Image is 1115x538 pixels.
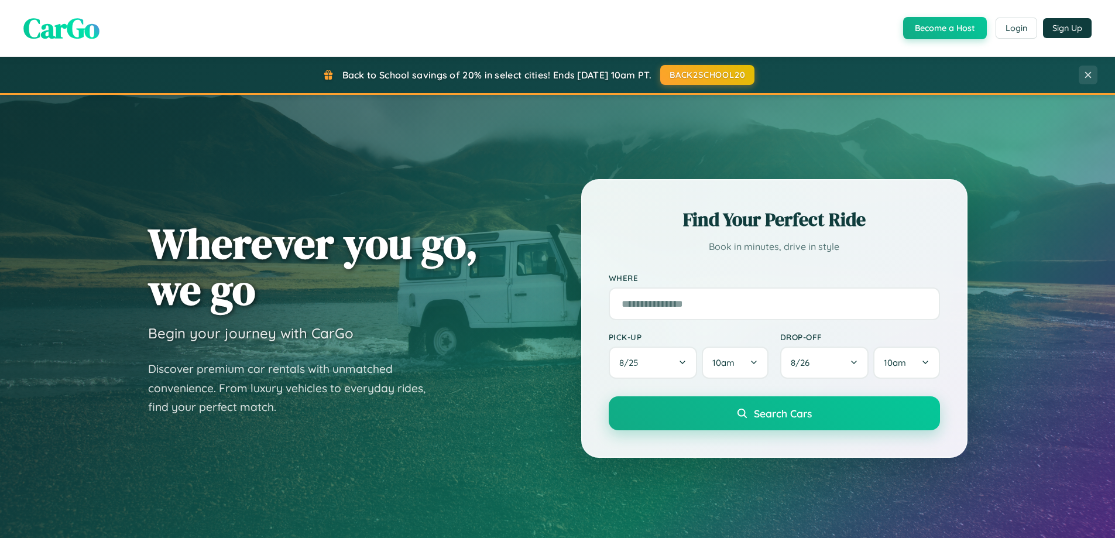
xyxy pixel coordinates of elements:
span: Back to School savings of 20% in select cities! Ends [DATE] 10am PT. [342,69,651,81]
button: 10am [702,347,768,379]
span: CarGo [23,9,100,47]
span: Search Cars [754,407,812,420]
button: Become a Host [903,17,987,39]
h3: Begin your journey with CarGo [148,324,354,342]
label: Drop-off [780,332,940,342]
button: Sign Up [1043,18,1092,38]
label: Where [609,273,940,283]
button: BACK2SCHOOL20 [660,65,754,85]
span: 10am [884,357,906,368]
button: Search Cars [609,396,940,430]
button: Login [996,18,1037,39]
button: 8/25 [609,347,698,379]
span: 10am [712,357,735,368]
span: 8 / 25 [619,357,644,368]
p: Book in minutes, drive in style [609,238,940,255]
h1: Wherever you go, we go [148,220,478,313]
span: 8 / 26 [791,357,815,368]
p: Discover premium car rentals with unmatched convenience. From luxury vehicles to everyday rides, ... [148,359,441,417]
button: 8/26 [780,347,869,379]
h2: Find Your Perfect Ride [609,207,940,232]
button: 10am [873,347,939,379]
label: Pick-up [609,332,769,342]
